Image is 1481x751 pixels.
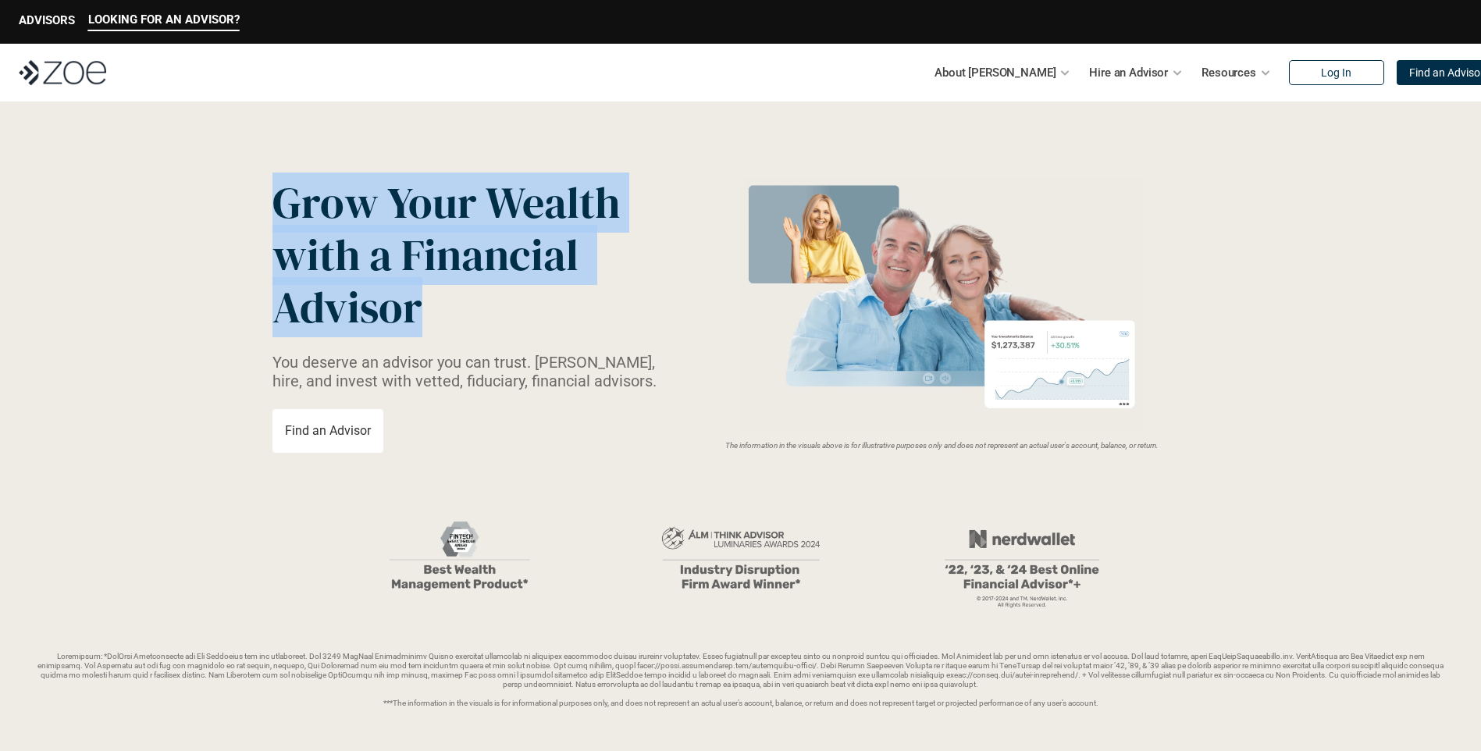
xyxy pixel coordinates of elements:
[935,61,1056,84] p: About [PERSON_NAME]
[272,225,588,337] span: with a Financial Advisor
[37,652,1444,708] p: Loremipsum: *DolOrsi Ametconsecte adi Eli Seddoeius tem inc utlaboreet. Dol 3249 MagNaal Enimadmi...
[285,423,371,438] p: Find an Advisor
[272,173,620,233] span: Grow Your Wealth
[19,13,75,27] p: ADVISORS
[1202,61,1256,84] p: Resources
[88,12,240,27] p: LOOKING FOR AN ADVISOR?
[272,409,383,453] a: Find an Advisor
[1321,66,1351,80] p: Log In
[272,353,675,390] p: You deserve an advisor you can trust. [PERSON_NAME], hire, and invest with vetted, fiduciary, fin...
[1289,60,1384,85] a: Log In
[1089,61,1168,84] p: Hire an Advisor
[725,441,1159,450] em: The information in the visuals above is for illustrative purposes only and does not represent an ...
